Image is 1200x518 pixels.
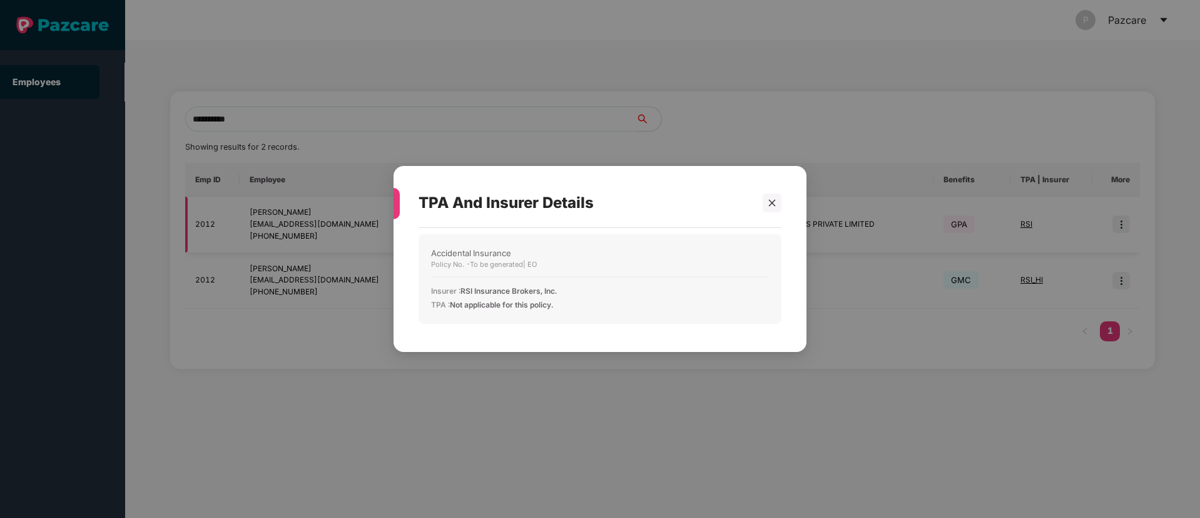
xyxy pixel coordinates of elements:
[419,179,751,227] div: TPA And Insurer Details
[450,300,553,309] span: Not applicable for this policy.
[431,300,450,309] span: TPA :
[431,259,769,270] div: Policy No. - To be generated | EO
[768,198,776,207] span: close
[431,286,460,296] span: Insurer :
[431,247,769,259] div: Accidental Insurance
[460,286,557,296] span: RSI Insurance Brokers, Inc.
